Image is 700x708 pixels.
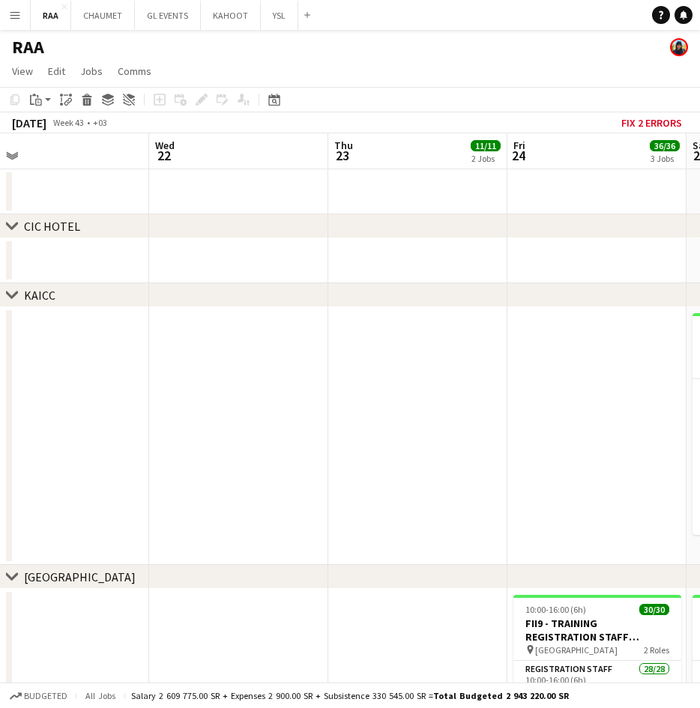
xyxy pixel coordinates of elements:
[135,1,201,30] button: GL EVENTS
[525,604,586,615] span: 10:00-16:00 (6h)
[24,569,136,584] div: [GEOGRAPHIC_DATA]
[12,36,44,58] h1: RAA
[511,147,525,164] span: 24
[24,219,80,234] div: CIC HOTEL
[513,139,525,152] span: Fri
[71,1,135,30] button: CHAUMET
[31,1,71,30] button: RAA
[153,147,175,164] span: 22
[7,688,70,704] button: Budgeted
[93,117,107,128] div: +03
[155,139,175,152] span: Wed
[650,140,680,151] span: 36/36
[471,140,501,151] span: 11/11
[118,64,151,78] span: Comms
[24,691,67,701] span: Budgeted
[48,64,65,78] span: Edit
[201,1,261,30] button: KAHOOT
[471,153,500,164] div: 2 Jobs
[12,64,33,78] span: View
[6,61,39,81] a: View
[513,617,681,644] h3: FII9 - TRAINING REGISTRATION STAFF @[GEOGRAPHIC_DATA]
[433,690,569,701] span: Total Budgeted 2 943 220.00 SR
[74,61,109,81] a: Jobs
[49,117,87,128] span: Week 43
[651,153,679,164] div: 3 Jobs
[615,113,688,133] button: Fix 2 errors
[42,61,71,81] a: Edit
[334,139,353,152] span: Thu
[332,147,353,164] span: 23
[12,115,46,130] div: [DATE]
[639,604,669,615] span: 30/30
[112,61,157,81] a: Comms
[670,38,688,56] app-user-avatar: Lin Allaf
[80,64,103,78] span: Jobs
[261,1,298,30] button: YSL
[24,288,55,303] div: KAICC
[644,644,669,656] span: 2 Roles
[535,644,618,656] span: [GEOGRAPHIC_DATA]
[131,690,569,701] div: Salary 2 609 775.00 SR + Expenses 2 900.00 SR + Subsistence 330 545.00 SR =
[82,690,118,701] span: All jobs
